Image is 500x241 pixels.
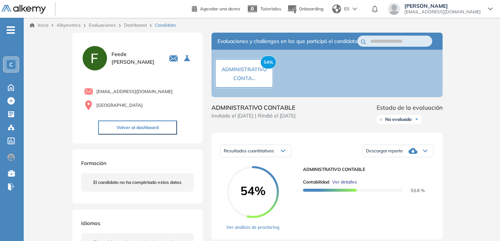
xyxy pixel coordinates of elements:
[332,179,357,185] span: Ver detalles
[404,9,481,15] span: [EMAIL_ADDRESS][DOMAIN_NAME]
[81,160,106,166] span: Formación
[81,220,100,227] span: Idiomas
[366,148,403,154] span: Descargar reporte
[200,6,240,11] span: Agendar una demo
[377,103,443,112] span: Estado de la evaluación
[221,66,267,82] span: ADMINISTRATIVO CONTA...
[299,6,323,11] span: Onboarding
[89,22,116,28] a: Evaluaciones
[1,5,46,14] img: Logo
[329,179,357,185] button: Ver detalles
[211,103,296,112] span: ADMINISTRATIVO CONTABLE
[192,4,240,13] a: Agendar una demo
[155,22,176,29] span: Candidato
[260,56,276,69] span: 54%
[9,62,13,67] span: C
[96,88,173,95] span: [EMAIL_ADDRESS][DOMAIN_NAME]
[124,22,147,28] a: Dashboard
[353,7,357,10] img: arrow
[414,117,419,122] img: Ícono de flecha
[224,148,274,153] span: Resultados cuantitativos
[385,116,411,122] span: No evaluado
[7,29,15,31] i: -
[332,4,341,13] img: world
[344,6,350,12] span: ES
[217,37,357,45] span: Evaluaciones y challenges en los que participó el candidato
[81,44,109,72] img: PROFILE_MENU_LOGO_USER
[111,50,160,66] span: Feede [PERSON_NAME]
[93,179,181,186] span: El candidato no ha completado estos datos
[211,112,296,120] span: Invitado el [DATE] | Rindió el [DATE]
[30,22,49,29] a: Inicio
[404,3,481,9] span: [PERSON_NAME]
[57,22,81,28] span: Alkymetrics
[260,6,281,11] span: Tutoriales
[303,179,329,185] span: Contabilidad
[287,1,323,17] button: Onboarding
[402,188,425,193] span: 53.8 %
[96,102,143,109] span: [GEOGRAPHIC_DATA]
[226,224,279,231] a: Ver análisis de proctoring
[227,185,279,197] span: 54%
[303,166,428,173] span: ADMINISTRATIVO CONTABLE
[98,121,177,135] button: Volver al dashboard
